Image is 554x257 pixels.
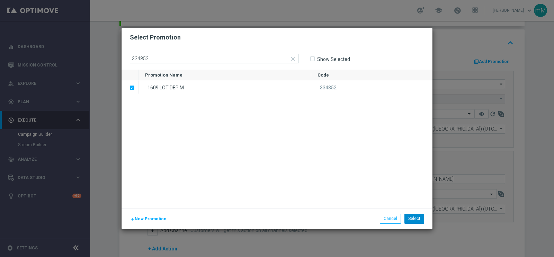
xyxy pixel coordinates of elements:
[130,33,181,42] h2: Select Promotion
[145,72,182,78] span: Promotion Name
[404,214,424,223] button: Select
[290,56,296,62] i: close
[139,80,432,94] div: Press SPACE to deselect this row.
[135,216,166,221] span: New Promotion
[130,215,167,223] button: New Promotion
[318,72,329,78] span: Code
[130,54,299,63] input: Search by Promotion name or Promo code
[380,214,401,223] button: Cancel
[131,217,135,221] i: add
[139,80,311,94] div: 1609 LOT DEP M
[320,85,337,90] span: 334852
[122,80,139,94] div: Press SPACE to deselect this row.
[317,56,350,62] label: Show Selected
